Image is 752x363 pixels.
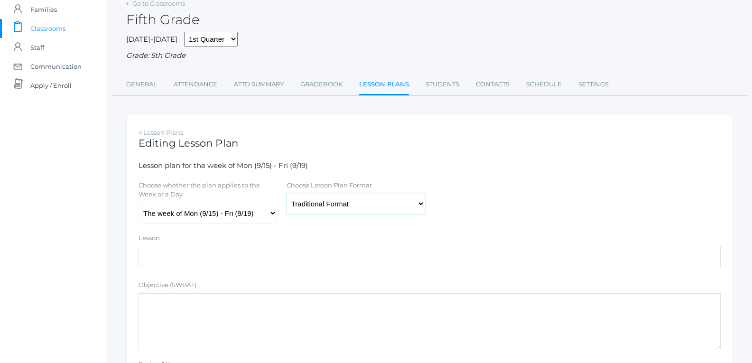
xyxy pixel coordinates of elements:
[359,75,409,95] a: Lesson Plans
[30,38,44,57] span: Staff
[234,75,284,94] a: Attd Summary
[526,75,562,94] a: Schedule
[578,75,609,94] a: Settings
[174,75,217,94] a: Attendance
[126,12,200,27] h2: Fifth Grade
[139,138,721,149] h1: Editing Lesson Plan
[126,50,733,61] div: Grade: 5th Grade
[287,181,372,190] label: Choose Lesson Plan Format
[30,76,72,95] span: Apply / Enroll
[30,19,65,38] span: Classrooms
[476,75,510,94] a: Contacts
[139,181,276,199] label: Choose whether the plan applies to the Week or a Day
[139,280,196,290] label: Objective (SWBAT)
[30,57,82,76] span: Communication
[426,75,459,94] a: Students
[126,75,157,94] a: General
[126,35,177,44] span: [DATE]-[DATE]
[300,75,343,94] a: Gradebook
[139,129,183,136] a: < Lesson Plans
[139,161,308,170] span: Lesson plan for the week of Mon (9/15) - Fri (9/19)
[139,233,160,243] label: Lesson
